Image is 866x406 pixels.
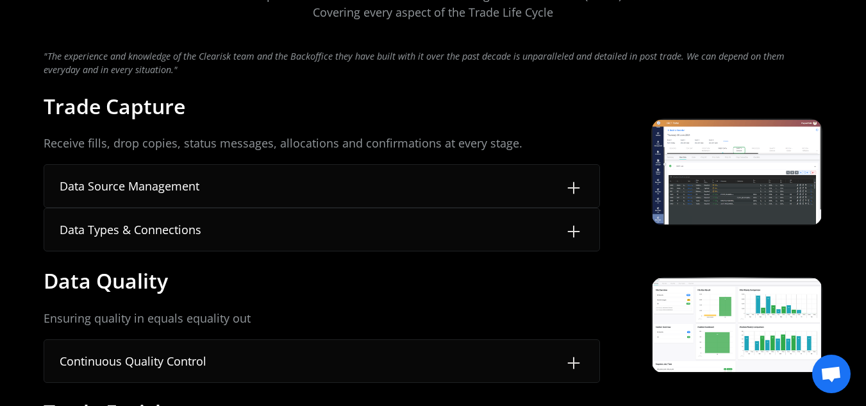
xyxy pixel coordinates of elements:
p: Ensuring quality in equals equality out [44,310,601,327]
div: Data Types & Connections [60,221,201,239]
h4: Trade Capture [44,93,185,120]
h4: Data Quality [44,267,168,294]
img: Plus Icon [563,178,584,198]
div: Continuous Quality Control [60,353,206,370]
p: "The experience and knowledge of the Clearisk team and the Backoffice they have built with it ove... [44,49,823,77]
div: Data Source Management [60,178,199,195]
img: Plus Icon [563,353,584,373]
p: Receive fills, drop copies, status messages, allocations and confirmations at every stage. [44,135,601,152]
img: Plus Icon [563,221,584,242]
div: Open chat [812,355,851,393]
